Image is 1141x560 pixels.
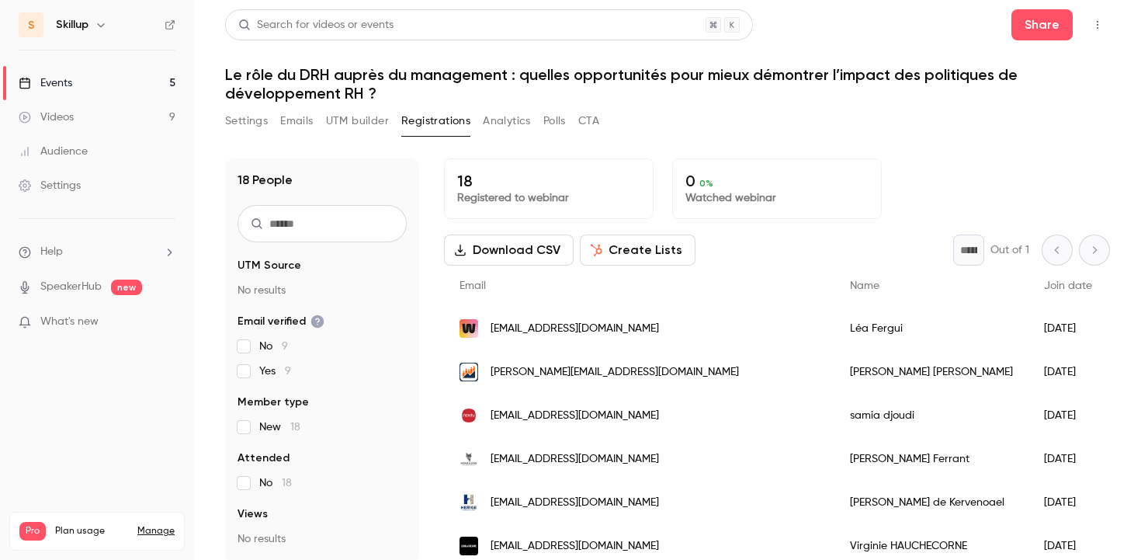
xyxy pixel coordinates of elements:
[834,350,1028,394] div: [PERSON_NAME] [PERSON_NAME]
[457,190,640,206] p: Registered to webinar
[1028,350,1108,394] div: [DATE]
[19,110,74,125] div: Videos
[850,280,879,291] span: Name
[19,522,46,541] span: Pro
[19,178,81,193] div: Settings
[259,475,292,491] span: No
[19,244,175,260] li: help-dropdown-opener
[290,422,300,433] span: 18
[225,65,1110,103] h1: Le rôle du DRH auprès du management : quelles opportunités pour mieux démontrer l’impact des poli...
[1028,437,1108,481] div: [DATE]
[699,178,713,189] span: 0 %
[401,109,470,134] button: Registrations
[259,363,291,379] span: Yes
[55,525,128,537] span: Plan usage
[460,363,478,381] img: mypeopleanalytics.fr
[280,109,313,134] button: Emails
[56,17,88,33] h6: Skillup
[460,406,478,425] img: nexity.fr
[491,495,659,511] span: [EMAIL_ADDRESS][DOMAIN_NAME]
[238,531,407,547] p: No results
[578,109,599,134] button: CTA
[491,538,659,555] span: [EMAIL_ADDRESS][DOMAIN_NAME]
[282,341,288,352] span: 9
[491,364,739,381] span: [PERSON_NAME][EMAIL_ADDRESS][DOMAIN_NAME]
[285,366,291,377] span: 9
[238,17,394,33] div: Search for videos or events
[444,235,574,266] button: Download CSV
[460,319,478,338] img: wecasa.fr
[259,419,300,435] span: New
[157,315,175,329] iframe: Noticeable Trigger
[834,437,1028,481] div: [PERSON_NAME] Ferrant
[137,525,175,537] a: Manage
[834,307,1028,350] div: Léa Fergui
[483,109,531,134] button: Analytics
[685,190,869,206] p: Watched webinar
[491,451,659,468] span: [EMAIL_ADDRESS][DOMAIN_NAME]
[19,144,88,159] div: Audience
[685,172,869,190] p: 0
[580,235,695,266] button: Create Lists
[40,314,99,330] span: What's new
[543,109,566,134] button: Polls
[1011,9,1073,40] button: Share
[990,242,1029,258] p: Out of 1
[259,339,288,354] span: No
[238,506,268,522] span: Views
[238,258,301,273] span: UTM Source
[238,395,309,410] span: Member type
[460,280,486,291] span: Email
[326,109,389,134] button: UTM builder
[238,450,290,466] span: Attended
[238,283,407,298] p: No results
[460,450,478,468] img: fatherandsons.fr
[238,314,324,329] span: Email verified
[19,75,72,91] div: Events
[40,279,102,295] a: SpeakerHub
[1028,394,1108,437] div: [DATE]
[225,109,268,134] button: Settings
[491,408,659,424] span: [EMAIL_ADDRESS][DOMAIN_NAME]
[40,244,63,260] span: Help
[460,493,478,512] img: groupe-herige.fr
[1044,280,1092,291] span: Join date
[238,171,293,190] h1: 18 People
[28,17,35,33] span: S
[491,321,659,337] span: [EMAIL_ADDRESS][DOMAIN_NAME]
[834,481,1028,524] div: [PERSON_NAME] de Kervenoael
[1028,481,1108,524] div: [DATE]
[834,394,1028,437] div: samia djoudi
[460,537,478,555] img: zadigetvoltaire.com
[282,478,292,489] span: 18
[457,172,640,190] p: 18
[1028,307,1108,350] div: [DATE]
[111,280,142,295] span: new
